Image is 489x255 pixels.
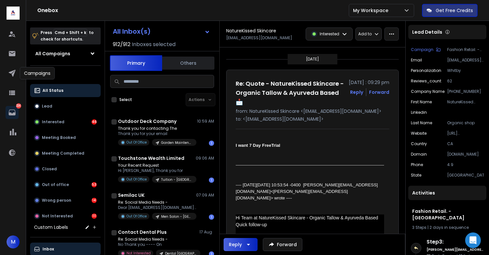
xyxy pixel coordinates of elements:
button: Reply [224,238,258,251]
p: Whitby [447,68,484,73]
label: Select [119,97,132,102]
h3: Filters [30,71,101,80]
p: website [411,131,427,136]
h3: Inboxes selected [132,41,176,48]
button: Meeting Booked [30,131,101,144]
button: Others [162,56,214,70]
p: Lead Details [412,29,442,35]
p: [URL][DOMAIN_NAME] [447,131,484,136]
p: [EMAIL_ADDRESS][DOMAIN_NAME] [447,58,484,63]
div: ---- [DATE][DATE] 10:53:54 -0400 [PERSON_NAME][EMAIL_ADDRESS][DOMAIN_NAME]<[PERSON_NAME][EMAIL_AD... [236,182,384,201]
p: Dear [EMAIL_ADDRESS][DOMAIN_NAME], Thank you for [118,205,196,210]
div: Reply [229,241,242,248]
p: CA [447,141,484,146]
button: Get Free Credits [422,4,478,17]
p: Not Interested [42,213,73,219]
button: M [7,235,20,248]
div: Open Intercom Messenger [465,232,481,248]
p: 224 [16,103,21,109]
button: Primary [110,55,162,71]
p: Out Of Office [126,140,147,145]
p: to: <[EMAIL_ADDRESS][DOMAIN_NAME]> [236,116,389,122]
p: Campaign [411,47,433,52]
div: Forward [369,89,389,95]
p: [DOMAIN_NAME] [447,152,484,157]
p: Fashion Retail. -[GEOGRAPHIC_DATA] [447,47,484,52]
button: Forward [263,238,302,251]
p: [PHONE_NUMBER] [447,89,484,94]
a: 224 [6,106,19,119]
p: 10:59 AM [197,119,214,124]
p: Thank you for your email [118,131,196,136]
div: 46 [92,119,97,125]
p: linkedin [411,110,427,115]
button: Not Interested111 [30,210,101,223]
p: 09:06 AM [196,156,214,161]
p: Meeting Booked [42,135,76,140]
p: Email [411,58,422,63]
h1: All Campaigns [35,50,70,57]
div: Activities [408,186,486,200]
h1: Re: Quote - NatureKissed Skincare - Organic Tallow & Ayurveda Based 📩 [236,79,345,107]
button: All Campaigns [30,47,101,60]
p: 17 Aug [199,229,214,235]
button: Campaign [411,47,441,52]
p: [EMAIL_ADDRESS][DOMAIN_NAME] [226,35,292,41]
p: [DATE] : 09:29 pm [349,79,389,86]
h3: Custom Labels [34,224,68,230]
p: All Status [42,88,63,93]
span: 3 Steps [412,225,427,230]
p: Out of office [42,182,69,187]
h1: Touchstone Wealth Limited [118,155,184,161]
p: 07:09 AM [196,193,214,198]
p: My Workspace [353,7,391,14]
p: Garden Maintenance - [GEOGRAPHIC_DATA] [161,140,193,145]
h6: Step 3 : [427,238,484,246]
p: 4.9 [447,162,484,167]
p: Thank you for contacting The [118,126,196,131]
button: Lead [30,100,101,113]
h1: NatureKissed Skincare [226,27,276,34]
p: Closed [42,166,57,172]
p: Out Of Office [126,214,147,219]
div: Hi Team at NatureKissed Skincare - Organic Tallow & Ayurveda Based [236,214,384,221]
p: Re: Social Media Needs - [118,200,196,205]
p: Your Recent Request [118,163,196,168]
p: Domain [411,152,427,157]
span: Cmd + Shift + k [54,29,87,36]
button: Closed [30,162,101,176]
h6: [PERSON_NAME][EMAIL_ADDRESS][DOMAIN_NAME] [427,247,484,252]
p: Inbox [42,246,54,252]
p: Last Name [411,120,432,126]
p: Reviews_count [411,78,441,84]
span: 2 days in sequence [430,225,469,230]
p: [DATE] [306,57,319,62]
p: Phone [411,162,423,167]
p: Company Name [411,89,445,94]
h1: Fashion Retail. -[GEOGRAPHIC_DATA] [412,208,482,221]
p: No Thank you ---- On [118,242,196,247]
span: 912 / 912 [113,41,130,48]
p: Tuition - [GEOGRAPHIC_DATA] [161,177,193,182]
p: State [411,173,421,178]
h1: Semilac UK [118,192,144,198]
p: Add to [358,31,372,37]
h1: Onebox [37,7,349,14]
p: First Name [411,99,432,105]
div: Quick follow-up [236,221,384,228]
p: Wrong person [42,198,71,203]
div: 1 [209,178,214,183]
p: NatureKissed Skincare - Organic Tallow & Ayurveda Based [447,99,484,105]
p: 62 [447,78,484,84]
button: Out of office53 [30,178,101,191]
div: 14 [92,198,97,203]
p: Lead [42,104,52,109]
button: Reply [350,89,363,95]
h1: Outdoor Deck Company [118,118,177,125]
p: Re: Social Media Needs - [118,237,196,242]
div: 111 [92,213,97,219]
div: Campaigns [20,67,55,79]
p: Get Free Credits [436,7,473,14]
